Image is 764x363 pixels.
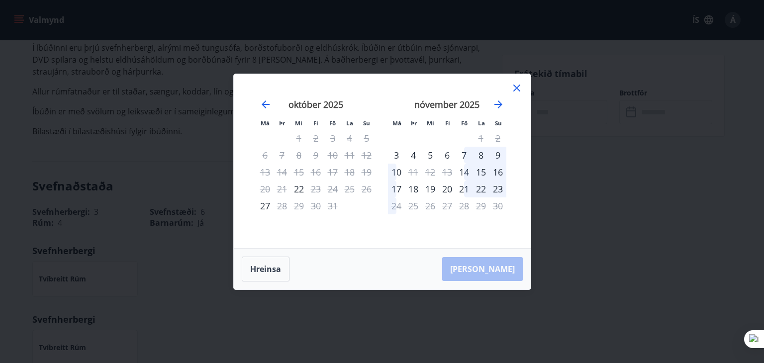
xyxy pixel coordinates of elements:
[246,86,519,236] div: Calendar
[495,119,502,127] small: Su
[341,164,358,181] td: Not available. laugardagur, 18. október 2025
[492,98,504,110] div: Move forward to switch to the next month.
[392,119,401,127] small: Má
[456,181,473,197] div: 21
[405,164,422,181] td: Not available. þriðjudagur, 11. nóvember 2025
[473,197,489,214] td: Not available. laugardagur, 29. nóvember 2025
[388,164,405,181] td: Choose mánudagur, 10. nóvember 2025 as your check-in date. It’s available.
[405,197,422,214] td: Not available. þriðjudagur, 25. nóvember 2025
[489,164,506,181] div: 16
[313,119,318,127] small: Fi
[422,181,439,197] td: Choose miðvikudagur, 19. nóvember 2025 as your check-in date. It’s available.
[257,164,274,181] td: Not available. mánudagur, 13. október 2025
[439,197,456,214] td: Not available. fimmtudagur, 27. nóvember 2025
[290,197,307,214] td: Not available. miðvikudagur, 29. október 2025
[489,164,506,181] td: Choose sunnudagur, 16. nóvember 2025 as your check-in date. It’s available.
[473,181,489,197] td: Choose laugardagur, 22. nóvember 2025 as your check-in date. It’s available.
[456,181,473,197] td: Choose föstudagur, 21. nóvember 2025 as your check-in date. It’s available.
[445,119,450,127] small: Fi
[295,119,302,127] small: Mi
[473,147,489,164] td: Choose laugardagur, 8. nóvember 2025 as your check-in date. It’s available.
[473,164,489,181] div: 15
[307,147,324,164] td: Not available. fimmtudagur, 9. október 2025
[388,181,405,197] td: Choose mánudagur, 17. nóvember 2025 as your check-in date. It’s available.
[422,164,439,181] td: Not available. miðvikudagur, 12. nóvember 2025
[290,147,307,164] td: Not available. miðvikudagur, 8. október 2025
[290,130,307,147] td: Not available. miðvikudagur, 1. október 2025
[478,119,485,127] small: La
[358,130,375,147] td: Not available. sunnudagur, 5. október 2025
[274,181,290,197] td: Not available. þriðjudagur, 21. október 2025
[257,197,274,214] td: Choose mánudagur, 27. október 2025 as your check-in date. It’s available.
[388,197,405,214] div: Aðeins útritun í boði
[324,181,341,197] td: Not available. föstudagur, 24. október 2025
[358,147,375,164] td: Not available. sunnudagur, 12. október 2025
[242,257,289,281] button: Hreinsa
[388,147,405,164] div: Aðeins innritun í boði
[427,119,434,127] small: Mi
[388,164,405,181] div: 10
[261,119,270,127] small: Má
[439,181,456,197] td: Choose fimmtudagur, 20. nóvember 2025 as your check-in date. It’s available.
[288,98,343,110] strong: október 2025
[405,164,422,181] div: Aðeins útritun í boði
[489,147,506,164] td: Choose sunnudagur, 9. nóvember 2025 as your check-in date. It’s available.
[489,147,506,164] div: 9
[456,197,473,214] td: Not available. föstudagur, 28. nóvember 2025
[422,197,439,214] td: Not available. miðvikudagur, 26. nóvember 2025
[260,98,272,110] div: Move backward to switch to the previous month.
[473,164,489,181] td: Choose laugardagur, 15. nóvember 2025 as your check-in date. It’s available.
[489,181,506,197] div: 23
[257,197,274,214] div: Aðeins innritun í boði
[461,119,468,127] small: Fö
[414,98,479,110] strong: nóvember 2025
[489,197,506,214] td: Not available. sunnudagur, 30. nóvember 2025
[290,181,307,197] td: Choose miðvikudagur, 22. október 2025 as your check-in date. It’s available.
[257,147,274,164] td: Not available. mánudagur, 6. október 2025
[422,147,439,164] td: Choose miðvikudagur, 5. nóvember 2025 as your check-in date. It’s available.
[257,181,274,197] td: Not available. mánudagur, 20. október 2025
[324,130,341,147] td: Not available. föstudagur, 3. október 2025
[341,181,358,197] td: Not available. laugardagur, 25. október 2025
[279,119,285,127] small: Þr
[363,119,370,127] small: Su
[388,197,405,214] td: Not available. mánudagur, 24. nóvember 2025
[439,181,456,197] div: 20
[405,147,422,164] div: 4
[324,164,341,181] td: Not available. föstudagur, 17. október 2025
[274,147,290,164] td: Not available. þriðjudagur, 7. október 2025
[290,181,307,197] div: Aðeins innritun í boði
[405,181,422,197] div: 18
[439,164,456,181] td: Not available. fimmtudagur, 13. nóvember 2025
[341,130,358,147] td: Not available. laugardagur, 4. október 2025
[473,130,489,147] td: Not available. laugardagur, 1. nóvember 2025
[307,181,324,197] div: Aðeins útritun í boði
[307,164,324,181] td: Not available. fimmtudagur, 16. október 2025
[422,181,439,197] div: 19
[324,197,341,214] td: Not available. föstudagur, 31. október 2025
[405,147,422,164] td: Choose þriðjudagur, 4. nóvember 2025 as your check-in date. It’s available.
[439,147,456,164] td: Choose fimmtudagur, 6. nóvember 2025 as your check-in date. It’s available.
[489,181,506,197] td: Choose sunnudagur, 23. nóvember 2025 as your check-in date. It’s available.
[456,164,473,181] td: Choose föstudagur, 14. nóvember 2025 as your check-in date. It’s available.
[456,147,473,164] td: Choose föstudagur, 7. nóvember 2025 as your check-in date. It’s available.
[274,164,290,181] td: Not available. þriðjudagur, 14. október 2025
[405,181,422,197] td: Choose þriðjudagur, 18. nóvember 2025 as your check-in date. It’s available.
[439,147,456,164] div: 6
[307,181,324,197] td: Not available. fimmtudagur, 23. október 2025
[324,147,341,164] td: Not available. föstudagur, 10. október 2025
[329,119,336,127] small: Fö
[473,147,489,164] div: 8
[473,181,489,197] div: 22
[290,164,307,181] td: Not available. miðvikudagur, 15. október 2025
[346,119,353,127] small: La
[411,119,417,127] small: Þr
[456,164,473,181] div: Aðeins innritun í boði
[388,147,405,164] td: Choose mánudagur, 3. nóvember 2025 as your check-in date. It’s available.
[274,197,290,214] div: Aðeins útritun í boði
[341,147,358,164] td: Not available. laugardagur, 11. október 2025
[456,147,473,164] div: 7
[307,197,324,214] td: Not available. fimmtudagur, 30. október 2025
[274,197,290,214] td: Not available. þriðjudagur, 28. október 2025
[307,130,324,147] td: Not available. fimmtudagur, 2. október 2025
